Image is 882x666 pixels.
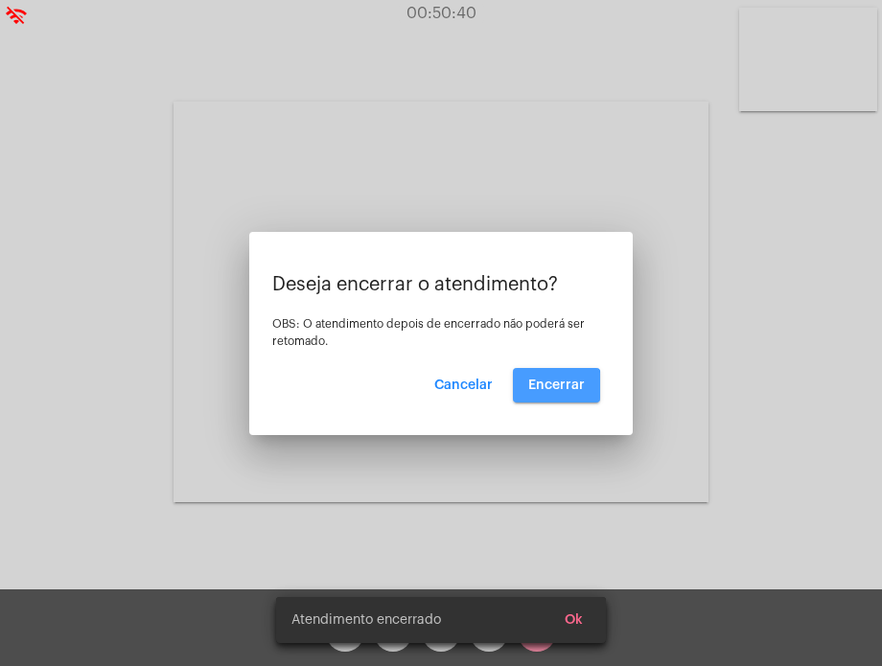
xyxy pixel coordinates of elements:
[272,274,610,295] p: Deseja encerrar o atendimento?
[272,318,585,347] span: OBS: O atendimento depois de encerrado não poderá ser retomado.
[406,6,476,21] span: 00:50:40
[291,610,441,630] span: Atendimento encerrado
[434,379,493,392] span: Cancelar
[419,368,508,402] button: Cancelar
[528,379,585,392] span: Encerrar
[513,368,600,402] button: Encerrar
[565,613,583,627] span: Ok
